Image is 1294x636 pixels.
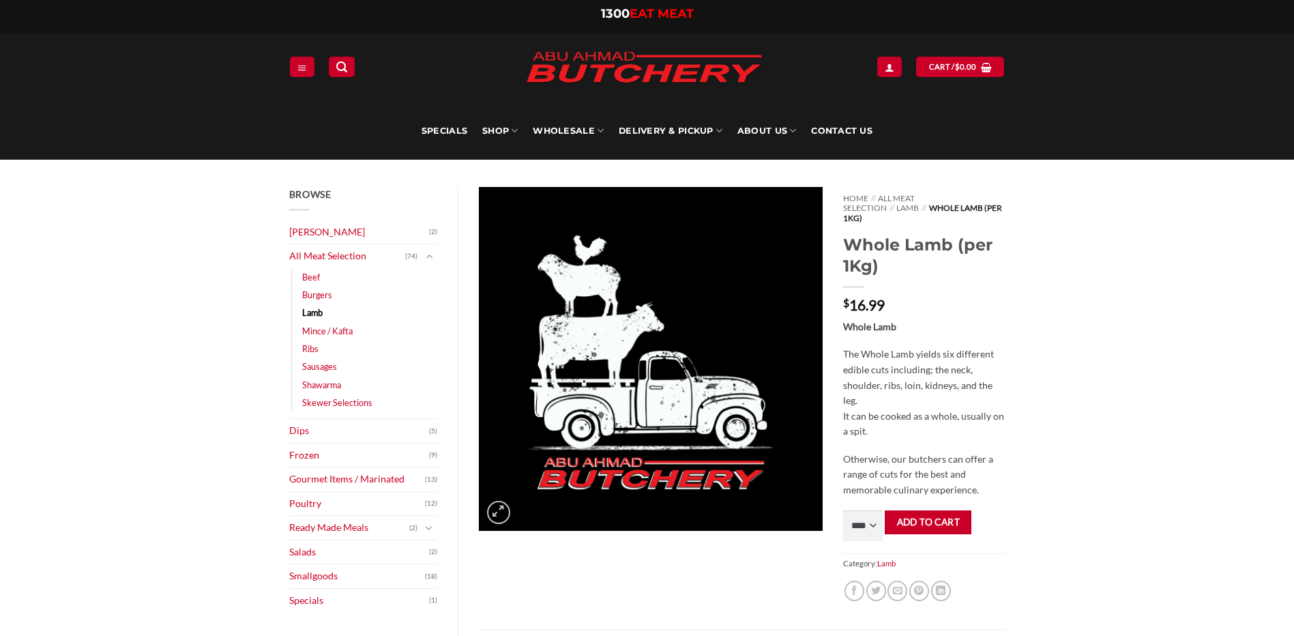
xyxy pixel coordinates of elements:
[487,501,510,524] a: Zoom
[843,296,885,313] bdi: 16.99
[479,187,823,531] img: Whole Lamb (per 1Kg)
[289,188,332,200] span: Browse
[601,6,694,21] a: 1300EAT MEAT
[429,222,437,242] span: (2)
[425,469,437,490] span: (13)
[425,493,437,514] span: (12)
[302,394,372,411] a: Skewer Selections
[843,452,1005,498] p: Otherwise, our butchers can offer a range of cuts for the best and memorable culinary experience.
[843,203,1001,222] span: Whole Lamb (per 1Kg)
[289,419,430,443] a: Dips
[289,220,430,244] a: [PERSON_NAME]
[601,6,630,21] span: 1300
[482,102,518,160] a: SHOP
[429,445,437,465] span: (9)
[877,559,896,568] a: Lamb
[302,340,319,358] a: Ribs
[302,358,337,375] a: Sausages
[289,244,406,268] a: All Meat Selection
[289,589,430,613] a: Specials
[290,57,314,76] a: Menu
[931,581,951,601] a: Share on LinkedIn
[421,521,437,536] button: Toggle
[843,193,915,213] a: All Meat Selection
[329,57,355,76] a: Search
[421,249,437,264] button: Toggle
[302,304,323,321] a: Lamb
[887,581,907,601] a: Email to a Friend
[429,542,437,562] span: (2)
[885,510,971,534] button: Add to cart
[289,564,426,588] a: Smallgoods
[429,421,437,442] span: (5)
[866,581,886,601] a: Share on Twitter
[929,61,977,73] span: Cart /
[955,61,960,73] span: $
[302,268,320,286] a: Beef
[889,203,894,213] span: //
[844,581,864,601] a: Share on Facebook
[843,298,849,308] span: $
[877,57,902,76] a: Login
[429,590,437,611] span: (1)
[630,6,694,21] span: EAT MEAT
[289,444,430,467] a: Frozen
[533,102,604,160] a: Wholesale
[922,203,926,213] span: //
[916,57,1004,76] a: View cart
[289,540,430,564] a: Salads
[302,322,353,340] a: Mince / Kafta
[514,42,774,94] img: Abu Ahmad Butchery
[289,467,426,491] a: Gourmet Items / Marinated
[289,492,426,516] a: Poultry
[619,102,722,160] a: Delivery & Pickup
[955,62,977,71] bdi: 0.00
[843,347,1005,439] p: The Whole Lamb yields six different edible cuts including; the neck, shoulder, ribs, loin, kidney...
[843,553,1005,573] span: Category:
[302,376,341,394] a: Shawarma
[422,102,467,160] a: Specials
[871,193,876,203] span: //
[302,286,332,304] a: Burgers
[405,246,417,267] span: (74)
[425,566,437,587] span: (18)
[843,321,896,332] strong: Whole Lamb
[737,102,796,160] a: About Us
[909,581,929,601] a: Pin on Pinterest
[896,203,919,213] a: Lamb
[811,102,872,160] a: Contact Us
[843,234,1005,276] h1: Whole Lamb (per 1Kg)
[289,516,410,540] a: Ready Made Meals
[843,193,868,203] a: Home
[409,518,417,538] span: (2)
